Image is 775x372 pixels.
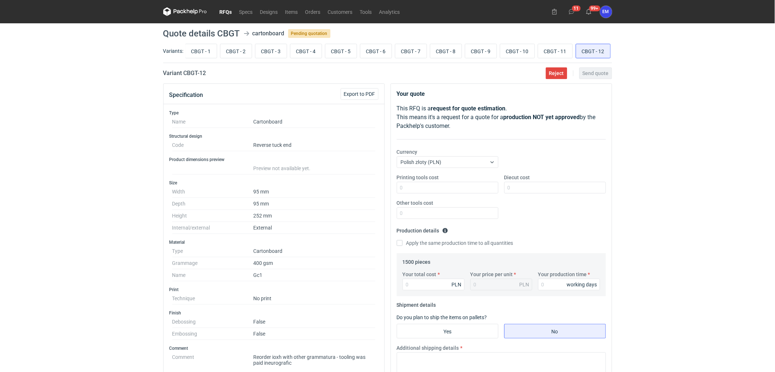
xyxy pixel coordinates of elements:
[397,207,498,219] input: 0
[500,44,535,58] label: CBGT - 10
[465,44,497,58] label: CBGT - 9
[520,281,529,288] div: PLN
[567,281,597,288] div: working days
[169,345,379,351] h3: Comment
[254,351,376,366] dd: Reorder ioxh with other grammatura - tooling was paid ineurografic
[401,159,442,165] span: Polish złoty (PLN)
[397,104,606,130] p: This RFQ is a . This means it's a request for a quote for a by the Packhelp's customer.
[254,316,376,328] dd: False
[324,7,356,16] a: Customers
[397,225,448,234] legend: Production details
[397,299,436,308] legend: Shipment details
[169,157,379,162] h3: Product dimensions preview
[282,7,302,16] a: Items
[169,310,379,316] h3: Finish
[600,6,612,18] button: EM
[538,44,573,58] label: CBGT - 11
[504,114,580,121] strong: production NOT yet approved
[397,314,487,320] label: Do you plan to ship the items on pallets?
[254,222,376,234] dd: External
[583,71,609,76] span: Send quote
[254,165,311,171] span: Preview not available yet.
[397,148,418,156] label: Currency
[163,47,184,55] label: Variants:
[600,6,612,18] div: Ewelina Macek
[290,44,322,58] label: CBGT - 4
[169,180,379,186] h3: Size
[254,257,376,269] dd: 400 gsm
[169,86,203,104] button: Specification
[288,29,330,38] span: Pending quotation
[356,7,376,16] a: Tools
[452,281,462,288] div: PLN
[403,271,437,278] label: Your total cost
[397,182,498,193] input: 0
[397,324,498,338] label: Yes
[254,139,376,151] dd: Reverse tuck end
[255,44,287,58] label: CBGT - 3
[549,71,564,76] span: Reject
[360,44,392,58] label: CBGT - 6
[220,44,252,58] label: CBGT - 2
[172,269,254,281] dt: Name
[254,210,376,222] dd: 252 mm
[254,328,376,340] dd: False
[172,328,254,340] dt: Embossing
[172,293,254,305] dt: Technique
[397,239,513,247] label: Apply the same production time to all quantities
[254,116,376,128] dd: Cartonboard
[538,271,587,278] label: Your production time
[504,174,530,181] label: Diecut cost
[403,279,465,290] input: 0
[163,29,240,38] h1: Quote details CBGT
[376,7,404,16] a: Analytics
[169,110,379,116] h3: Type
[185,44,217,58] label: CBGT - 1
[172,186,254,198] dt: Width
[397,199,434,207] label: Other tools cost
[172,257,254,269] dt: Grammage
[169,239,379,245] h3: Material
[576,44,611,58] label: CBGT - 12
[254,186,376,198] dd: 95 mm
[163,69,206,78] h2: Variant CBGT - 12
[579,67,612,79] button: Send quote
[236,7,257,16] a: Specs
[172,139,254,151] dt: Code
[325,44,357,58] label: CBGT - 5
[395,44,427,58] label: CBGT - 7
[566,6,578,17] button: 11
[254,293,376,305] dd: No print
[430,44,462,58] label: CBGT - 8
[397,90,425,97] strong: Your quote
[172,210,254,222] dt: Height
[341,88,379,100] button: Export to PDF
[253,29,285,38] div: cartonboard
[504,324,606,338] label: No
[169,133,379,139] h3: Structural design
[470,271,513,278] label: Your price per unit
[546,67,567,79] button: Reject
[257,7,282,16] a: Designs
[169,287,379,293] h3: Print
[302,7,324,16] a: Orders
[397,174,439,181] label: Printing tools cost
[254,269,376,281] dd: Gc1
[397,344,459,352] label: Additional shipping details
[172,222,254,234] dt: Internal/external
[254,245,376,257] dd: Cartonboard
[172,351,254,366] dt: Comment
[431,105,506,112] strong: request for quote estimation
[216,7,236,16] a: RFQs
[172,116,254,128] dt: Name
[504,182,606,193] input: 0
[583,6,595,17] button: 99+
[172,198,254,210] dt: Depth
[172,316,254,328] dt: Debossing
[344,91,375,97] span: Export to PDF
[254,198,376,210] dd: 95 mm
[403,256,431,265] legend: 1500 pieces
[538,279,600,290] input: 0
[163,7,207,16] svg: Packhelp Pro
